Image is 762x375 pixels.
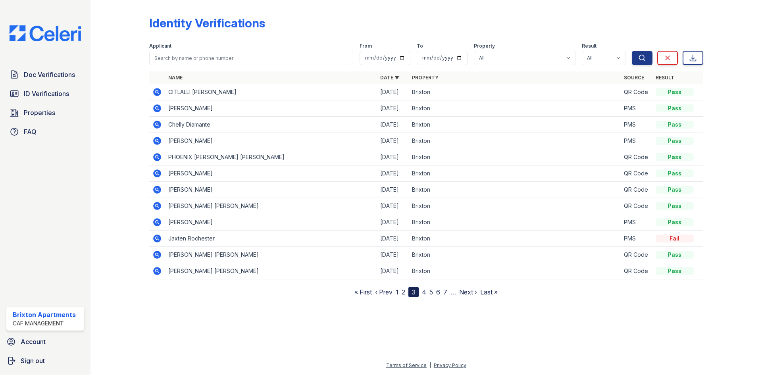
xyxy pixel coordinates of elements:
a: 4 [422,288,426,296]
div: Brixton Apartments [13,310,76,319]
a: Doc Verifications [6,67,84,83]
td: Jaxten Rochester [165,231,377,247]
a: FAQ [6,124,84,140]
span: … [450,287,456,297]
td: CITLALLI [PERSON_NAME] [165,84,377,100]
div: Pass [656,267,694,275]
td: Chelly Diamante [165,117,377,133]
td: PMS [621,117,652,133]
td: [DATE] [377,84,409,100]
a: Last » [480,288,498,296]
span: Sign out [21,356,45,365]
td: QR Code [621,198,652,214]
td: [PERSON_NAME] [165,165,377,182]
label: To [417,43,423,49]
div: Pass [656,202,694,210]
a: Privacy Policy [434,362,466,368]
a: Next › [459,288,477,296]
td: PMS [621,231,652,247]
td: [PERSON_NAME] [165,133,377,149]
a: 7 [443,288,447,296]
td: [DATE] [377,231,409,247]
td: PMS [621,214,652,231]
a: Account [3,334,87,350]
div: Pass [656,251,694,259]
td: [PERSON_NAME] [PERSON_NAME] [165,247,377,263]
span: ID Verifications [24,89,69,98]
td: Brixton [409,149,621,165]
td: PMS [621,100,652,117]
td: Brixton [409,165,621,182]
td: QR Code [621,263,652,279]
td: QR Code [621,84,652,100]
div: Pass [656,137,694,145]
td: [DATE] [377,100,409,117]
td: Brixton [409,100,621,117]
td: [DATE] [377,182,409,198]
div: Identity Verifications [149,16,265,30]
img: CE_Logo_Blue-a8612792a0a2168367f1c8372b55b34899dd931a85d93a1a3d3e32e68fde9ad4.png [3,25,87,41]
td: Brixton [409,182,621,198]
td: QR Code [621,247,652,263]
td: [PERSON_NAME] [165,214,377,231]
div: Pass [656,169,694,177]
span: Doc Verifications [24,70,75,79]
td: Brixton [409,117,621,133]
td: [DATE] [377,117,409,133]
div: | [429,362,431,368]
a: Source [624,75,644,81]
a: Sign out [3,353,87,369]
div: Pass [656,88,694,96]
td: PHOENIX [PERSON_NAME] [PERSON_NAME] [165,149,377,165]
div: Pass [656,104,694,112]
td: [DATE] [377,247,409,263]
td: Brixton [409,231,621,247]
label: Property [474,43,495,49]
a: ‹ Prev [375,288,393,296]
div: Pass [656,186,694,194]
a: 2 [402,288,405,296]
div: Pass [656,121,694,129]
td: [PERSON_NAME] [PERSON_NAME] [165,198,377,214]
td: PMS [621,133,652,149]
div: Pass [656,153,694,161]
a: Properties [6,105,84,121]
td: [DATE] [377,198,409,214]
div: Fail [656,235,694,242]
td: [DATE] [377,214,409,231]
a: Name [168,75,183,81]
td: [PERSON_NAME] [165,100,377,117]
input: Search by name or phone number [149,51,353,65]
td: Brixton [409,247,621,263]
label: Applicant [149,43,171,49]
a: Result [656,75,674,81]
td: [DATE] [377,165,409,182]
td: QR Code [621,182,652,198]
td: [PERSON_NAME] [165,182,377,198]
div: Pass [656,218,694,226]
label: Result [582,43,597,49]
td: [DATE] [377,149,409,165]
td: QR Code [621,165,652,182]
label: From [360,43,372,49]
div: 3 [408,287,419,297]
a: ID Verifications [6,86,84,102]
td: [DATE] [377,133,409,149]
span: FAQ [24,127,37,137]
div: CAF Management [13,319,76,327]
span: Account [21,337,46,346]
a: Terms of Service [386,362,427,368]
a: Property [412,75,439,81]
td: QR Code [621,149,652,165]
td: Brixton [409,214,621,231]
a: Date ▼ [380,75,399,81]
a: 6 [436,288,440,296]
td: Brixton [409,198,621,214]
a: 1 [396,288,398,296]
a: « First [354,288,372,296]
td: Brixton [409,133,621,149]
span: Properties [24,108,55,117]
td: [DATE] [377,263,409,279]
td: Brixton [409,263,621,279]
